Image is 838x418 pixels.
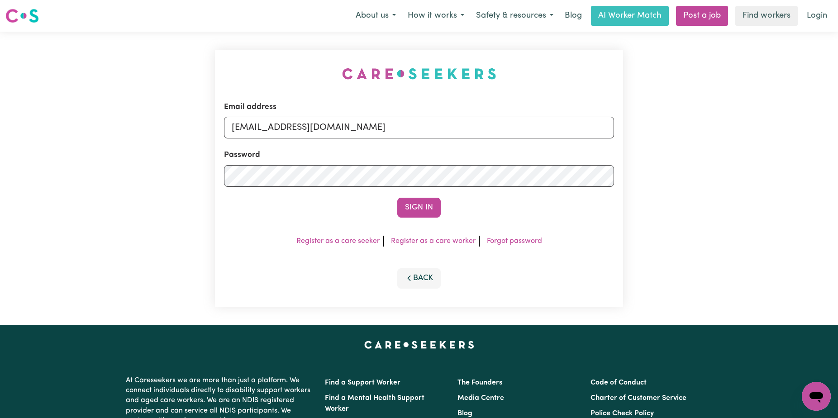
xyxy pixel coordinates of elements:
img: Careseekers logo [5,8,39,24]
button: Back [397,268,441,288]
a: Login [801,6,833,26]
label: Email address [224,101,276,113]
a: AI Worker Match [591,6,669,26]
a: Register as a care seeker [296,237,380,245]
button: Safety & resources [470,6,559,25]
button: About us [350,6,402,25]
a: Media Centre [457,394,504,402]
a: Blog [457,410,472,417]
a: Post a job [676,6,728,26]
a: Forgot password [487,237,542,245]
iframe: Button to launch messaging window [802,382,831,411]
a: Find workers [735,6,798,26]
button: How it works [402,6,470,25]
input: Email address [224,117,614,138]
a: Careseekers logo [5,5,39,26]
a: Careseekers home page [364,341,474,348]
a: Register as a care worker [391,237,476,245]
a: Code of Conduct [590,379,647,386]
a: The Founders [457,379,502,386]
a: Charter of Customer Service [590,394,686,402]
button: Sign In [397,198,441,218]
a: Police Check Policy [590,410,654,417]
a: Find a Support Worker [325,379,400,386]
a: Find a Mental Health Support Worker [325,394,424,413]
a: Blog [559,6,587,26]
label: Password [224,149,260,161]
